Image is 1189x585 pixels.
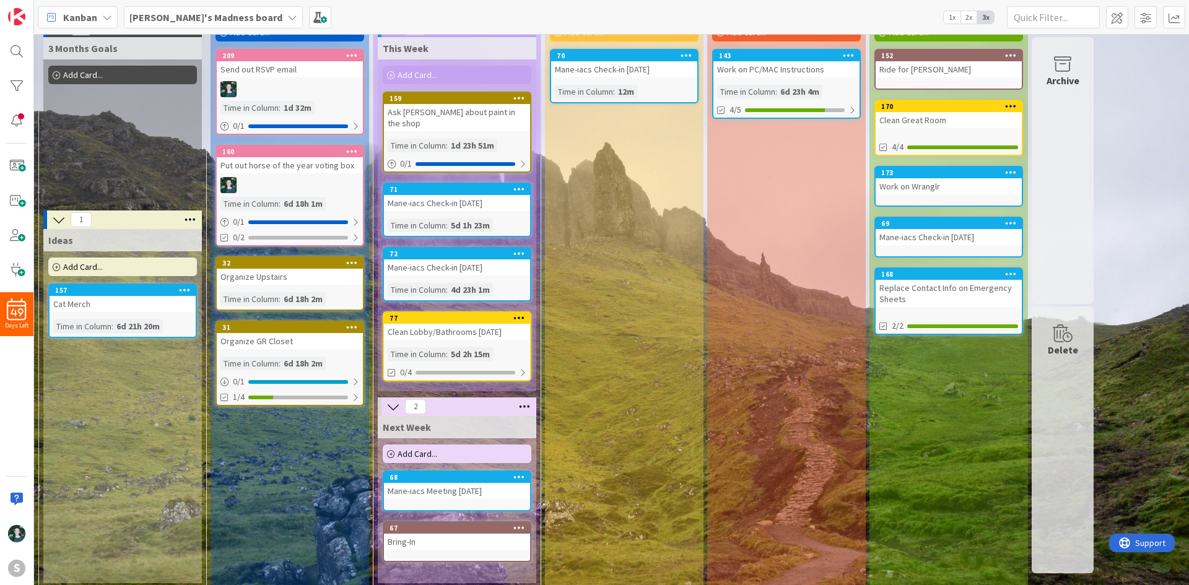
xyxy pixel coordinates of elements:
div: 143Work on PC/MAC Instructions [713,50,860,77]
div: 6d 18h 2m [281,292,326,306]
div: Clean Great Room [876,112,1022,128]
div: Time in Column [220,292,279,306]
div: Ask [PERSON_NAME] about paint in the shop [384,104,530,131]
div: 159Ask [PERSON_NAME] about paint in the shop [384,93,530,131]
div: Time in Column [388,283,446,297]
div: 31 [222,323,363,332]
div: 209 [222,51,363,60]
div: 0/1 [384,156,530,171]
span: 1 [71,212,92,227]
span: Support [26,2,56,17]
div: 70Mane-iacs Check-in [DATE] [551,50,697,77]
div: 209 [217,50,363,61]
div: 69 [881,219,1022,228]
div: 72 [390,249,530,258]
div: Time in Column [220,357,279,370]
div: Work on Wranglr [876,178,1022,194]
span: 3x [977,11,994,24]
span: 2x [960,11,977,24]
div: Time in Column [53,319,111,333]
span: 1/4 [233,391,245,404]
div: Time in Column [388,139,446,152]
span: This Week [383,42,429,54]
div: 209Send out RSVP email [217,50,363,77]
div: 143 [713,50,860,61]
img: KM [8,525,25,542]
span: 4/4 [892,141,904,154]
div: 152 [876,50,1022,61]
span: Ideas [48,234,73,246]
div: Mane-iacs Check-in [DATE] [384,259,530,275]
div: 68 [384,472,530,483]
span: 2 [405,399,426,414]
div: 77 [390,314,530,323]
div: Put out horse of the year voting box [217,157,363,173]
div: 70 [557,51,697,60]
div: Clean Lobby/Bathrooms [DATE] [384,324,530,340]
div: 173Work on Wranglr [876,167,1022,194]
img: KM [220,81,237,97]
div: 6d 18h 2m [281,357,326,370]
div: 160 [217,146,363,157]
div: Time in Column [220,197,279,210]
div: 0/1 [217,214,363,230]
div: 157Cat Merch [50,285,196,312]
div: 159 [390,94,530,103]
span: : [446,219,448,232]
span: : [446,347,448,361]
div: Time in Column [388,347,446,361]
div: 6d 21h 20m [113,319,163,333]
div: 77 [384,313,530,324]
div: Time in Column [220,101,279,115]
div: 70 [551,50,697,61]
div: 160Put out horse of the year voting box [217,146,363,173]
div: 68Mane-iacs Meeting [DATE] [384,472,530,499]
div: Send out RSVP email [217,61,363,77]
span: 0 / 1 [400,157,412,170]
div: Delete [1048,342,1078,357]
span: 49 [11,308,24,317]
div: 157 [55,286,196,295]
span: : [775,85,777,98]
div: 159 [384,93,530,104]
div: Mane-iacs Meeting [DATE] [384,483,530,499]
div: Time in Column [388,219,446,232]
span: : [446,139,448,152]
span: 4/5 [730,103,741,116]
div: 31 [217,322,363,333]
div: Mane-iacs Check-in [DATE] [384,195,530,211]
div: Archive [1047,73,1079,88]
div: Organize Upstairs [217,269,363,285]
div: Time in Column [555,85,613,98]
span: 0 / 1 [233,375,245,388]
span: : [446,283,448,297]
div: 32 [222,259,363,267]
div: 1d 32m [281,101,315,115]
span: 2/2 [892,319,904,332]
span: : [279,101,281,115]
div: 32 [217,258,363,269]
div: Mane-iacs Check-in [DATE] [551,61,697,77]
span: Add Card... [63,69,103,80]
div: 143 [719,51,860,60]
img: Visit kanbanzone.com [8,8,25,25]
div: 71 [390,185,530,194]
div: 1d 23h 51m [448,139,497,152]
div: Mane-iacs Check-in [DATE] [876,229,1022,245]
div: 170Clean Great Room [876,101,1022,128]
div: 77Clean Lobby/Bathrooms [DATE] [384,313,530,340]
div: 168 [881,270,1022,279]
b: [PERSON_NAME]'s Madness board [129,11,282,24]
div: 0/1 [217,118,363,134]
span: 0/4 [400,366,412,379]
div: 168 [876,269,1022,280]
span: Add Card... [398,69,437,80]
div: 173 [881,168,1022,177]
div: 12m [615,85,637,98]
div: Organize GR Closet [217,333,363,349]
span: Add Card... [63,261,103,272]
div: 5d 1h 23m [448,219,493,232]
span: 3 Months Goals [48,42,118,54]
span: 0 / 1 [233,215,245,228]
div: 4d 23h 1m [448,283,493,297]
